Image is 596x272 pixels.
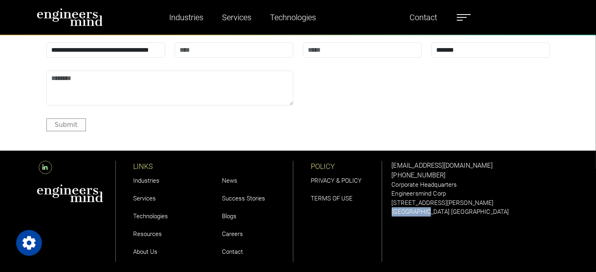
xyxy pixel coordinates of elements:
[392,171,446,179] a: [PHONE_NUMBER]
[303,71,426,102] iframe: reCAPTCHA
[222,248,243,255] a: Contact
[392,180,560,190] p: Corporate Headquarters
[311,161,382,172] p: POLICY
[166,8,207,27] a: Industries
[37,8,103,26] img: logo
[37,164,54,171] a: LinkedIn
[311,177,362,184] a: PRIVACY & POLICY
[222,213,237,220] a: Blogs
[267,8,319,27] a: Technologies
[134,177,160,184] a: Industries
[134,161,205,172] p: LINKS
[134,230,162,238] a: Resources
[311,195,353,202] a: TERMS OF USE
[392,207,560,217] p: [GEOGRAPHIC_DATA] [GEOGRAPHIC_DATA]
[392,162,493,169] a: [EMAIL_ADDRESS][DOMAIN_NAME]
[222,230,243,238] a: Careers
[134,248,158,255] a: About Us
[392,189,560,198] p: Engineersmind Corp
[222,195,266,202] a: Success Stories
[46,118,86,131] button: Submit
[134,195,156,202] a: Services
[392,198,560,208] p: [STREET_ADDRESS][PERSON_NAME]
[407,8,441,27] a: Contact
[219,8,255,27] a: Services
[134,213,168,220] a: Technologies
[37,184,104,202] img: aws
[222,177,238,184] a: News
